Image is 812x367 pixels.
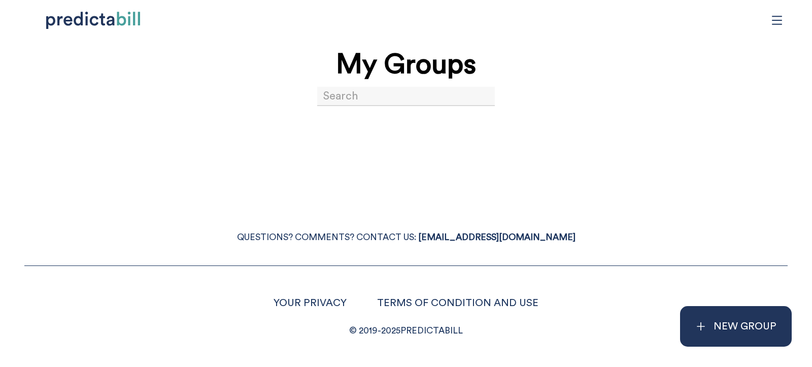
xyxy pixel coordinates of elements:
a: TERMS OF CONDITION AND USE [377,298,538,308]
h1: My Groups [336,45,476,84]
input: Search [317,87,495,106]
p: NEW GROUP [714,318,776,335]
span: menu [767,11,787,30]
a: YOUR PRIVACY [274,298,347,308]
p: QUESTIONS? COMMENTS? CONTACT US: [24,230,788,245]
a: [EMAIL_ADDRESS][DOMAIN_NAME] [418,233,576,242]
p: © 2019- 2025 PREDICTABILL [24,323,788,339]
span: plus [696,321,706,331]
